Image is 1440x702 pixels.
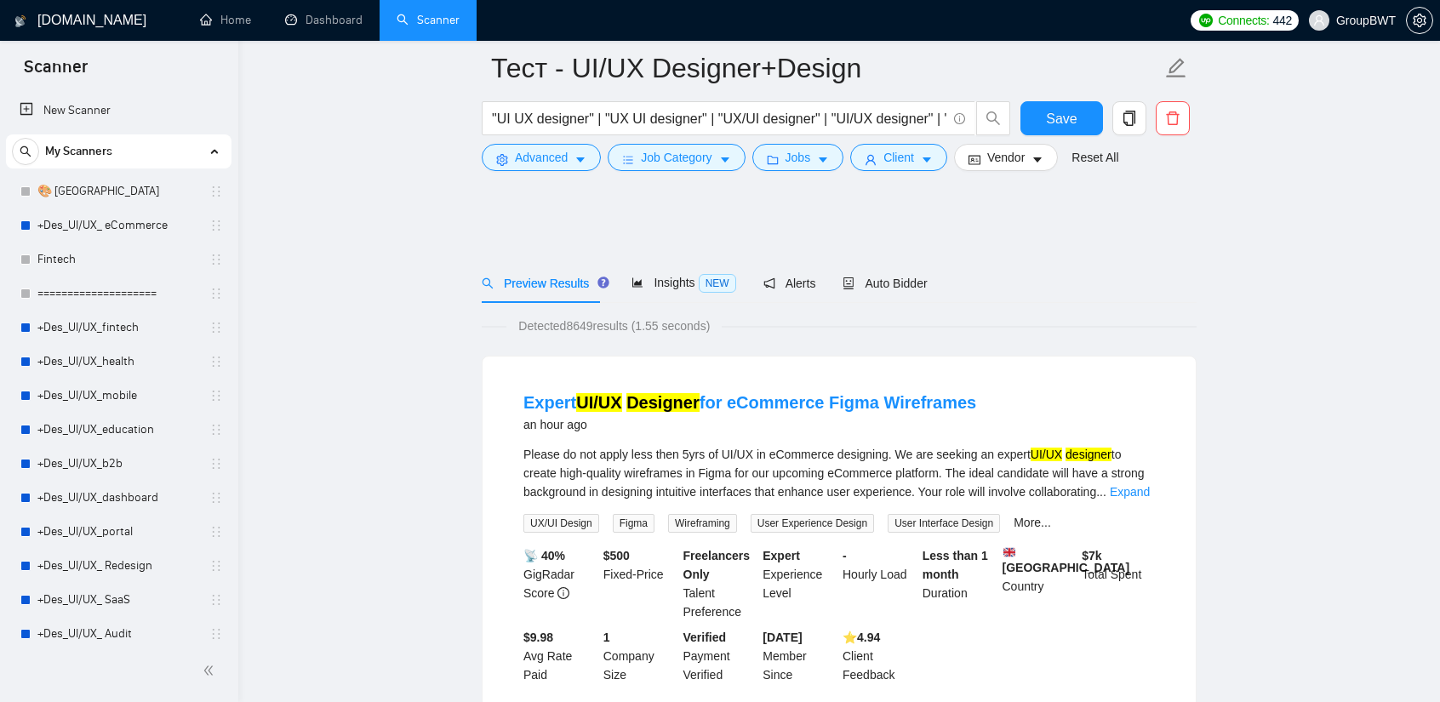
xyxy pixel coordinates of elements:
[520,628,600,684] div: Avg Rate Paid
[977,111,1009,126] span: search
[817,153,829,166] span: caret-down
[600,546,680,621] div: Fixed-Price
[557,587,569,599] span: info-circle
[1199,14,1213,27] img: upwork-logo.png
[37,447,199,481] a: +Des_UI/UX_b2b
[843,631,880,644] b: ⭐️ 4.94
[1066,448,1111,461] mark: designer
[12,138,39,165] button: search
[13,146,38,157] span: search
[603,549,630,562] b: $ 500
[680,546,760,621] div: Talent Preference
[1110,485,1150,499] a: Expand
[683,631,727,644] b: Verified
[209,559,223,573] span: holder
[37,345,199,379] a: +Des_UI/UX_health
[1113,111,1146,126] span: copy
[641,148,711,167] span: Job Category
[523,549,565,562] b: 📡 40%
[209,321,223,334] span: holder
[37,413,199,447] a: +Des_UI/UX_education
[209,593,223,607] span: holder
[491,47,1162,89] input: Scanner name...
[14,8,26,35] img: logo
[20,94,218,128] a: New Scanner
[1156,101,1190,135] button: delete
[6,94,231,128] li: New Scanner
[209,525,223,539] span: holder
[37,174,199,208] a: 🎨 [GEOGRAPHIC_DATA]
[482,144,601,171] button: settingAdvancedcaret-down
[1031,448,1062,461] mark: UI/UX
[209,491,223,505] span: holder
[523,393,976,412] a: ExpertUI/UX Designerfor eCommerce Figma Wireframes
[397,13,460,27] a: searchScanner
[976,101,1010,135] button: search
[37,583,199,617] a: +Des_UI/UX_ SaaS
[1407,14,1432,27] span: setting
[767,153,779,166] span: folder
[763,549,800,562] b: Expert
[1165,57,1187,79] span: edit
[839,628,919,684] div: Client Feedback
[883,148,914,167] span: Client
[209,423,223,437] span: holder
[209,389,223,402] span: holder
[576,393,621,412] mark: UI/UX
[1078,546,1158,621] div: Total Spent
[515,148,568,167] span: Advanced
[999,546,1079,621] div: Country
[1406,7,1433,34] button: setting
[574,153,586,166] span: caret-down
[600,628,680,684] div: Company Size
[1112,101,1146,135] button: copy
[751,514,874,533] span: User Experience Design
[37,617,199,651] a: +Des_UI/UX_ Audit
[1031,153,1043,166] span: caret-down
[1157,111,1189,126] span: delete
[752,144,844,171] button: folderJobscaret-down
[763,277,816,290] span: Alerts
[520,546,600,621] div: GigRadar Score
[954,113,965,124] span: info-circle
[10,54,101,90] span: Scanner
[608,144,745,171] button: barsJob Categorycaret-down
[1003,546,1130,574] b: [GEOGRAPHIC_DATA]
[496,153,508,166] span: setting
[1218,11,1269,30] span: Connects:
[759,628,839,684] div: Member Since
[37,481,199,515] a: +Des_UI/UX_dashboard
[683,549,751,581] b: Freelancers Only
[1014,516,1051,529] a: More...
[506,317,722,335] span: Detected 8649 results (1.55 seconds)
[763,631,802,644] b: [DATE]
[37,379,199,413] a: +Des_UI/UX_mobile
[37,243,199,277] a: Fintech
[613,514,654,533] span: Figma
[919,546,999,621] div: Duration
[209,627,223,641] span: holder
[843,549,847,562] b: -
[482,277,604,290] span: Preview Results
[285,13,363,27] a: dashboardDashboard
[37,515,199,549] a: +Des_UI/UX_portal
[523,514,599,533] span: UX/UI Design
[921,153,933,166] span: caret-down
[786,148,811,167] span: Jobs
[209,457,223,471] span: holder
[699,274,736,293] span: NEW
[209,253,223,266] span: holder
[843,277,927,290] span: Auto Bidder
[839,546,919,621] div: Hourly Load
[1082,549,1101,562] b: $ 7k
[888,514,1000,533] span: User Interface Design
[680,628,760,684] div: Payment Verified
[631,276,735,289] span: Insights
[200,13,251,27] a: homeHome
[626,393,700,412] mark: Designer
[596,275,611,290] div: Tooltip anchor
[850,144,947,171] button: userClientcaret-down
[759,546,839,621] div: Experience Level
[987,148,1025,167] span: Vendor
[492,108,946,129] input: Search Freelance Jobs...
